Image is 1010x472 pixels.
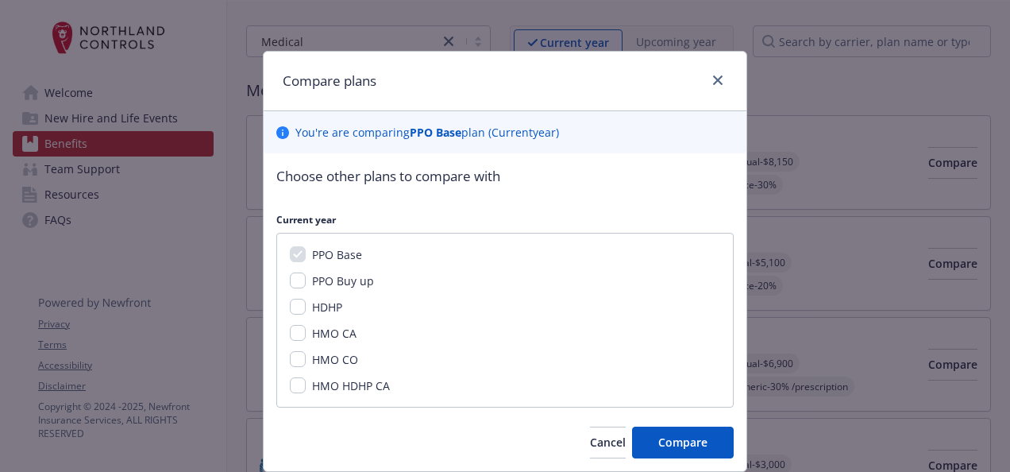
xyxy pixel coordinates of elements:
[312,273,374,288] span: PPO Buy up
[632,427,734,458] button: Compare
[312,300,342,315] span: HDHP
[312,326,357,341] span: HMO CA
[590,427,626,458] button: Cancel
[410,125,461,140] b: PPO Base
[276,166,734,187] p: Choose other plans to compare with
[276,213,734,226] p: Current year
[312,247,362,262] span: PPO Base
[312,352,358,367] span: HMO CO
[658,435,707,450] span: Compare
[312,378,390,393] span: HMO HDHP CA
[283,71,376,91] h1: Compare plans
[590,435,626,450] span: Cancel
[295,124,559,141] p: You ' re are comparing plan ( Current year)
[708,71,727,90] a: close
